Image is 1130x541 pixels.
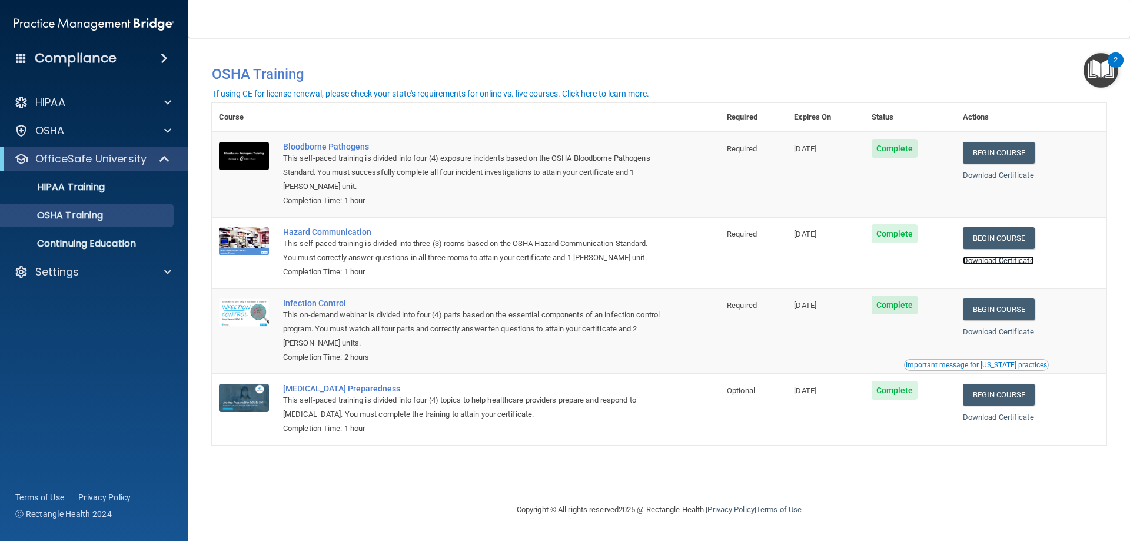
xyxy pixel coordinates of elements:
[727,386,755,395] span: Optional
[794,230,816,238] span: [DATE]
[283,194,661,208] div: Completion Time: 1 hour
[14,265,171,279] a: Settings
[872,224,918,243] span: Complete
[872,139,918,158] span: Complete
[35,124,65,138] p: OSHA
[283,142,661,151] a: Bloodborne Pathogens
[283,298,661,308] a: Infection Control
[963,227,1035,249] a: Begin Course
[787,103,864,132] th: Expires On
[8,181,105,193] p: HIPAA Training
[14,152,171,166] a: OfficeSafe University
[212,103,276,132] th: Course
[956,103,1106,132] th: Actions
[865,103,956,132] th: Status
[35,95,65,109] p: HIPAA
[35,50,117,67] h4: Compliance
[963,171,1034,180] a: Download Certificate
[963,256,1034,265] a: Download Certificate
[8,238,168,250] p: Continuing Education
[1114,60,1118,75] div: 2
[78,492,131,503] a: Privacy Policy
[283,421,661,436] div: Completion Time: 1 hour
[283,350,661,364] div: Completion Time: 2 hours
[720,103,787,132] th: Required
[15,492,64,503] a: Terms of Use
[14,12,174,36] img: PMB logo
[963,384,1035,406] a: Begin Course
[35,152,147,166] p: OfficeSafe University
[904,359,1049,371] button: Read this if you are a dental practitioner in the state of CA
[906,361,1047,369] div: Important message for [US_STATE] practices
[794,301,816,310] span: [DATE]
[14,95,171,109] a: HIPAA
[15,508,112,520] span: Ⓒ Rectangle Health 2024
[707,505,754,514] a: Privacy Policy
[794,144,816,153] span: [DATE]
[212,66,1106,82] h4: OSHA Training
[963,298,1035,320] a: Begin Course
[872,381,918,400] span: Complete
[756,505,802,514] a: Terms of Use
[283,265,661,279] div: Completion Time: 1 hour
[283,308,661,350] div: This on-demand webinar is divided into four (4) parts based on the essential components of an inf...
[283,393,661,421] div: This self-paced training is divided into four (4) topics to help healthcare providers prepare and...
[794,386,816,395] span: [DATE]
[35,265,79,279] p: Settings
[283,227,661,237] a: Hazard Communication
[872,296,918,314] span: Complete
[214,89,649,98] div: If using CE for license renewal, please check your state's requirements for online vs. live cours...
[212,88,651,99] button: If using CE for license renewal, please check your state's requirements for online vs. live cours...
[444,491,874,529] div: Copyright © All rights reserved 2025 @ Rectangle Health | |
[1084,53,1118,88] button: Open Resource Center, 2 new notifications
[727,144,757,153] span: Required
[14,124,171,138] a: OSHA
[283,151,661,194] div: This self-paced training is divided into four (4) exposure incidents based on the OSHA Bloodborne...
[727,301,757,310] span: Required
[727,230,757,238] span: Required
[963,327,1034,336] a: Download Certificate
[283,384,661,393] a: [MEDICAL_DATA] Preparedness
[963,142,1035,164] a: Begin Course
[283,237,661,265] div: This self-paced training is divided into three (3) rooms based on the OSHA Hazard Communication S...
[8,210,103,221] p: OSHA Training
[963,413,1034,421] a: Download Certificate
